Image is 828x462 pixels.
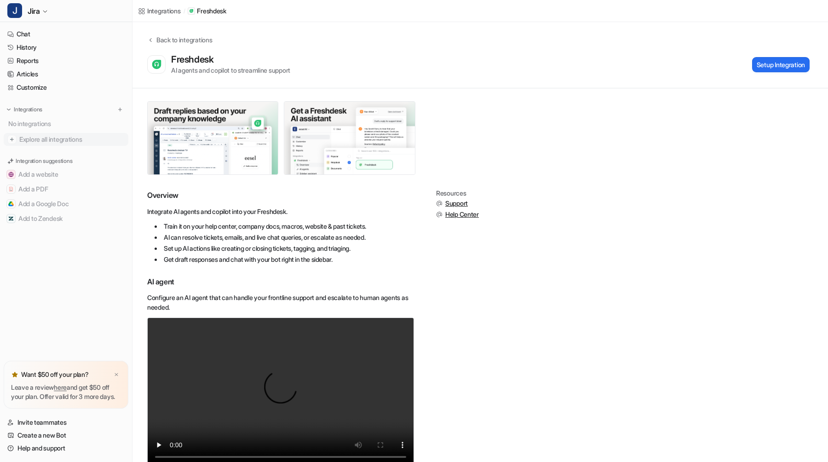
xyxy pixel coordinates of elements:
[8,216,14,221] img: Add to Zendesk
[147,276,414,287] h3: AI agent
[28,5,40,17] span: Jira
[445,210,479,219] span: Help Center
[138,6,181,16] a: Integrations
[155,232,414,243] li: AI can resolve tickets, emails, and live chat queries, or escalate as needed.
[4,81,128,94] a: Customize
[4,442,128,455] a: Help and support
[197,6,226,16] p: Freshdesk
[4,416,128,429] a: Invite teammates
[19,132,125,147] span: Explore all integrations
[436,199,479,208] button: Support
[114,372,119,378] img: x
[4,196,128,211] button: Add a Google DocAdd a Google Doc
[445,199,468,208] span: Support
[16,157,72,165] p: Integration suggestions
[14,106,42,113] p: Integrations
[117,106,123,113] img: menu_add.svg
[154,35,212,45] div: Back to integrations
[4,182,128,196] button: Add a PDFAdd a PDF
[4,211,128,226] button: Add to ZendeskAdd to Zendesk
[155,243,414,254] li: Set up AI actions like creating or closing tickets, tagging, and triaging.
[147,35,212,54] button: Back to integrations
[4,68,128,81] a: Articles
[4,28,128,40] a: Chat
[147,206,414,265] div: Integrate AI agents and copilot into your Freshdesk.
[54,383,67,391] a: here
[7,135,17,144] img: explore all integrations
[8,172,14,177] img: Add a website
[147,293,414,312] p: Configure an AI agent that can handle your frontline support and escalate to human agents as needed.
[7,3,22,18] span: J
[436,211,443,218] img: support.svg
[155,221,414,232] li: Train it on your help center, company docs, macros, website & past tickets.
[184,7,185,15] span: /
[155,254,414,265] li: Get draft responses and chat with your bot right in the sidebar.
[188,6,226,16] a: Freshdesk
[8,201,14,207] img: Add a Google Doc
[752,57,810,72] button: Setup Integration
[11,383,121,401] p: Leave a review and get $50 off your plan. Offer valid for 3 more days.
[6,116,128,131] div: No integrations
[6,106,12,113] img: expand menu
[147,190,414,201] h2: Overview
[4,429,128,442] a: Create a new Bot
[171,65,290,75] div: AI agents and copilot to streamline support
[171,54,217,65] div: Freshdesk
[8,186,14,192] img: Add a PDF
[436,200,443,207] img: support.svg
[4,167,128,182] button: Add a websiteAdd a website
[4,54,128,67] a: Reports
[436,190,479,197] div: Resources
[147,6,181,16] div: Integrations
[11,371,18,378] img: star
[21,370,89,379] p: Want $50 off your plan?
[4,105,45,114] button: Integrations
[4,41,128,54] a: History
[436,210,479,219] button: Help Center
[4,133,128,146] a: Explore all integrations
